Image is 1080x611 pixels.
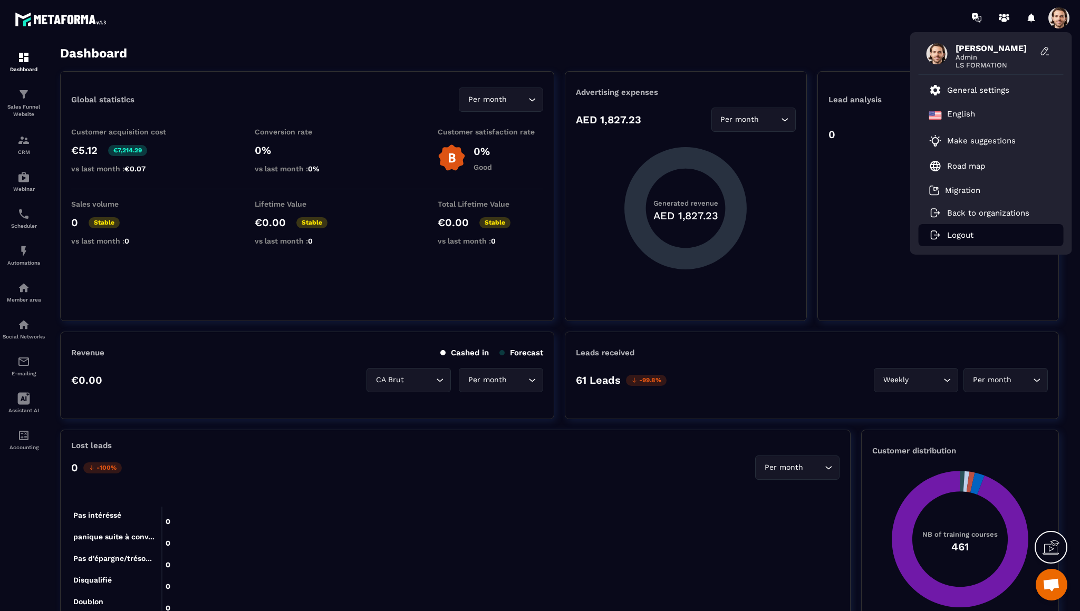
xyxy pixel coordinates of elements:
p: vs last month : [71,237,177,245]
p: Forecast [499,348,543,357]
p: Stable [89,217,120,228]
p: 0% [474,145,492,158]
span: €0.07 [124,164,146,173]
div: Search for option [874,368,958,392]
span: Per month [466,374,509,386]
p: Migration [945,186,980,195]
p: Member area [3,297,45,303]
p: Automations [3,260,45,266]
span: Admin [956,53,1035,61]
p: Logout [947,230,973,240]
img: social-network [17,318,30,331]
a: formationformationDashboard [3,43,45,80]
a: Assistant AI [3,384,45,421]
a: accountantaccountantAccounting [3,421,45,458]
div: Search for option [367,368,451,392]
p: 0 [71,461,78,474]
p: Conversion rate [255,128,360,136]
a: Road map [929,160,985,172]
p: Social Networks [3,334,45,340]
img: b-badge-o.b3b20ee6.svg [438,144,466,172]
div: Search for option [459,368,543,392]
p: 0 [71,216,78,229]
h3: Dashboard [60,46,127,61]
a: social-networksocial-networkSocial Networks [3,311,45,347]
p: Advertising expenses [576,88,795,97]
img: formation [17,51,30,64]
p: E-mailing [3,371,45,376]
a: Make suggestions [929,134,1040,147]
p: vs last month : [438,237,543,245]
p: Cashed in [440,348,489,357]
tspan: Doublon [73,597,103,606]
p: vs last month : [255,164,360,173]
input: Search for option [805,462,822,473]
p: Back to organizations [947,208,1029,218]
img: scheduler [17,208,30,220]
p: Good [474,163,492,171]
img: automations [17,282,30,294]
img: automations [17,171,30,183]
a: General settings [929,84,1009,96]
span: [PERSON_NAME] [956,43,1035,53]
p: €5.12 [71,144,98,157]
p: €7,214.29 [108,145,147,156]
span: Per month [718,114,761,125]
p: Webinar [3,186,45,192]
img: accountant [17,429,30,442]
tspan: panique suite à conv... [73,532,155,541]
p: Customer satisfaction rate [438,128,543,136]
p: Lost leads [71,441,112,450]
img: automations [17,245,30,257]
tspan: Disqualifié [73,576,112,584]
div: Search for option [755,455,840,480]
input: Search for option [1014,374,1030,386]
a: Back to organizations [929,208,1029,218]
a: emailemailE-mailing [3,347,45,384]
div: Search for option [459,88,543,112]
input: Search for option [761,114,778,125]
p: Lead analysis [828,95,938,104]
p: Customer acquisition cost [71,128,177,136]
a: formationformationSales Funnel Website [3,80,45,126]
p: General settings [947,85,1009,95]
p: Leads received [576,348,634,357]
div: Search for option [711,108,796,132]
p: Stable [479,217,510,228]
a: automationsautomationsMember area [3,274,45,311]
p: -99.8% [626,375,667,386]
input: Search for option [509,374,526,386]
p: Sales volume [71,200,177,208]
img: email [17,355,30,368]
p: 0 [828,128,835,141]
span: 0 [308,237,313,245]
p: vs last month : [71,164,177,173]
p: €0.00 [438,216,469,229]
input: Search for option [911,374,941,386]
a: formationformationCRM [3,126,45,163]
p: Assistant AI [3,408,45,413]
p: Scheduler [3,223,45,229]
p: €0.00 [71,374,102,386]
p: -100% [83,462,122,473]
span: 0 [491,237,496,245]
span: Per month [762,462,805,473]
span: 0% [308,164,320,173]
p: Accounting [3,444,45,450]
a: Migration [929,185,980,196]
a: automationsautomationsWebinar [3,163,45,200]
tspan: Pas intéréssé [73,511,121,519]
p: €0.00 [255,216,286,229]
input: Search for option [406,374,433,386]
div: Search for option [963,368,1048,392]
p: Sales Funnel Website [3,103,45,118]
p: AED 1,827.23 [576,113,641,126]
p: Lifetime Value [255,200,360,208]
p: vs last month : [255,237,360,245]
p: Make suggestions [947,136,1016,146]
p: Road map [947,161,985,171]
span: LS FORMATION [956,61,1035,69]
span: Per month [466,94,509,105]
div: Open chat [1036,569,1067,600]
img: formation [17,88,30,101]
